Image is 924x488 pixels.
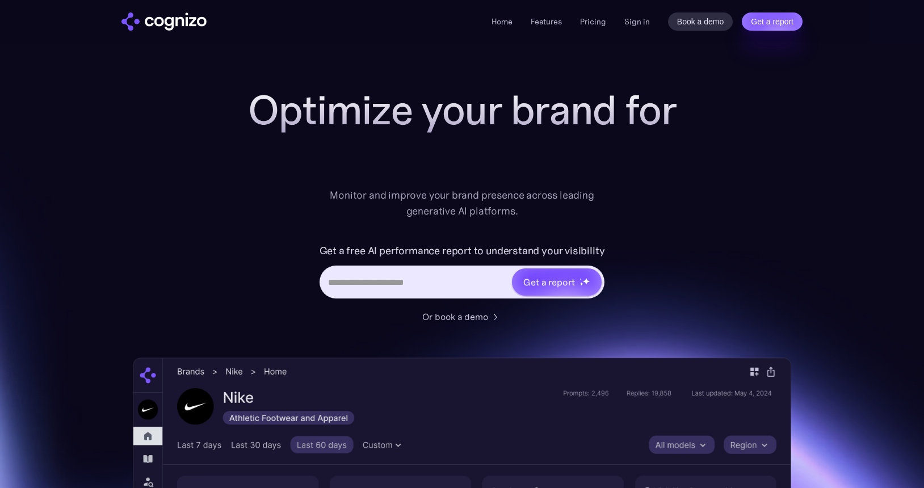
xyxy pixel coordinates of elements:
img: cognizo logo [121,12,207,31]
form: Hero URL Input Form [320,242,605,304]
a: Pricing [580,16,606,27]
a: Home [492,16,513,27]
a: Sign in [624,15,650,28]
a: Get a report [742,12,803,31]
div: Or book a demo [422,310,488,323]
a: Book a demo [668,12,733,31]
img: star [582,277,590,285]
img: star [579,282,583,286]
div: Monitor and improve your brand presence across leading generative AI platforms. [322,187,602,219]
a: home [121,12,207,31]
div: Get a report [523,275,574,289]
a: Or book a demo [422,310,502,323]
a: Get a reportstarstarstar [511,267,603,297]
img: star [579,278,581,280]
a: Features [531,16,562,27]
h1: Optimize your brand for [235,87,689,133]
label: Get a free AI performance report to understand your visibility [320,242,605,260]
